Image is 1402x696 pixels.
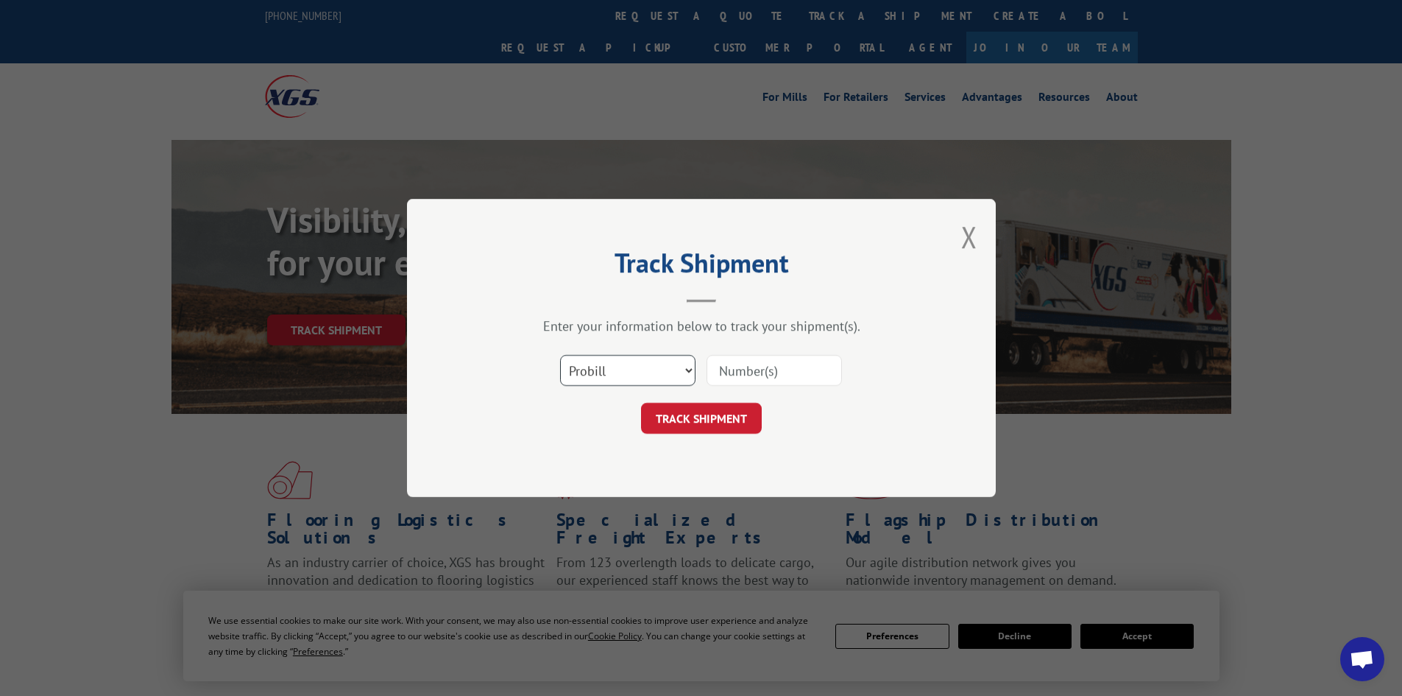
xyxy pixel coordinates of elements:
button: Close modal [961,217,977,256]
a: Open chat [1340,637,1384,681]
button: TRACK SHIPMENT [641,403,762,434]
input: Number(s) [707,355,842,386]
div: Enter your information below to track your shipment(s). [481,317,922,334]
h2: Track Shipment [481,253,922,281]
